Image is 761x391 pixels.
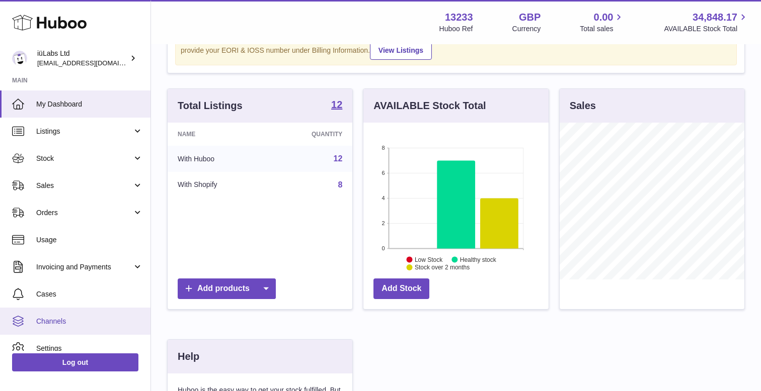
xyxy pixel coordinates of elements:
text: Stock over 2 months [415,264,470,271]
h3: Total Listings [178,99,243,113]
h3: Sales [570,99,596,113]
span: Sales [36,181,132,190]
span: Listings [36,127,132,136]
span: AVAILABLE Stock Total [664,24,749,34]
text: Healthy stock [460,256,497,263]
a: Add products [178,278,276,299]
text: 0 [382,245,385,251]
span: Orders [36,208,132,218]
div: If you're planning on sending your products internationally please add required customs informati... [181,30,731,60]
a: 8 [338,180,342,189]
text: 6 [382,170,385,176]
strong: 12 [331,100,342,110]
span: Usage [36,235,143,245]
a: Add Stock [373,278,429,299]
span: Channels [36,317,143,326]
span: 34,848.17 [693,11,737,24]
span: [EMAIL_ADDRESS][DOMAIN_NAME] [37,59,148,67]
span: Invoicing and Payments [36,262,132,272]
th: Quantity [267,123,352,146]
a: 12 [331,100,342,112]
text: 4 [382,195,385,201]
img: internalAdmin-13233@internal.huboo.com [12,51,27,66]
div: iüLabs Ltd [37,49,128,68]
span: Settings [36,344,143,353]
span: Total sales [580,24,625,34]
text: 2 [382,220,385,226]
td: With Huboo [168,146,267,172]
th: Name [168,123,267,146]
span: 0.00 [594,11,614,24]
text: Low Stock [415,256,443,263]
text: 8 [382,145,385,151]
strong: GBP [519,11,541,24]
td: With Shopify [168,172,267,198]
span: Stock [36,154,132,163]
div: Currency [512,24,541,34]
strong: 13233 [445,11,473,24]
a: 0.00 Total sales [580,11,625,34]
a: View Listings [370,41,432,60]
div: Huboo Ref [439,24,473,34]
span: Cases [36,289,143,299]
a: Log out [12,353,138,371]
h3: Help [178,350,199,363]
span: My Dashboard [36,100,143,109]
a: 34,848.17 AVAILABLE Stock Total [664,11,749,34]
h3: AVAILABLE Stock Total [373,99,486,113]
a: 12 [334,154,343,163]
